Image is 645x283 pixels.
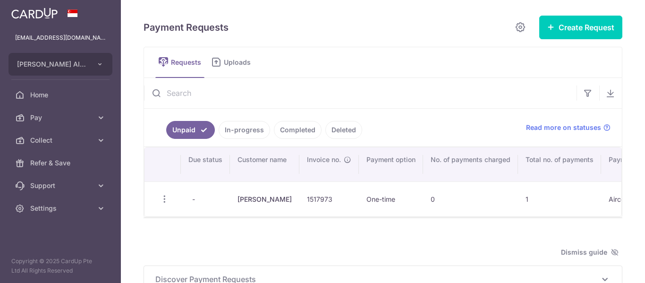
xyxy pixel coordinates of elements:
[30,181,93,190] span: Support
[11,8,58,19] img: CardUp
[155,47,204,77] a: Requests
[30,113,93,122] span: Pay
[526,123,611,132] a: Read more on statuses
[526,123,601,132] span: Read more on statuses
[171,58,204,67] span: Requests
[230,147,299,181] th: Customer name
[15,33,106,43] p: [EMAIL_ADDRESS][DOMAIN_NAME]
[359,181,423,216] td: One-time
[526,155,594,164] span: Total no. of payments
[325,121,362,139] a: Deleted
[518,181,601,216] td: 1
[17,60,87,69] span: [PERSON_NAME] AIRCONDITIONING PTE. LTD.
[30,136,93,145] span: Collect
[219,121,270,139] a: In-progress
[30,90,93,100] span: Home
[539,16,622,39] button: Create Request
[307,155,341,164] span: Invoice no.
[585,255,636,278] iframe: Opens a widget where you can find more information
[518,147,601,181] th: Total no. of payments
[224,58,257,67] span: Uploads
[166,121,215,139] a: Unpaid
[423,181,518,216] td: 0
[431,155,510,164] span: No. of payments charged
[144,20,229,35] h5: Payment Requests
[188,193,199,206] span: -
[230,181,299,216] td: [PERSON_NAME]
[144,78,577,108] input: Search
[359,147,423,181] th: Payment option
[366,155,416,164] span: Payment option
[561,247,619,258] span: Dismiss guide
[8,53,112,76] button: [PERSON_NAME] AIRCONDITIONING PTE. LTD.
[423,147,518,181] th: No. of payments charged
[299,181,359,216] td: 1517973
[274,121,322,139] a: Completed
[208,47,257,77] a: Uploads
[30,158,93,168] span: Refer & Save
[30,204,93,213] span: Settings
[181,147,230,181] th: Due status
[299,147,359,181] th: Invoice no.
